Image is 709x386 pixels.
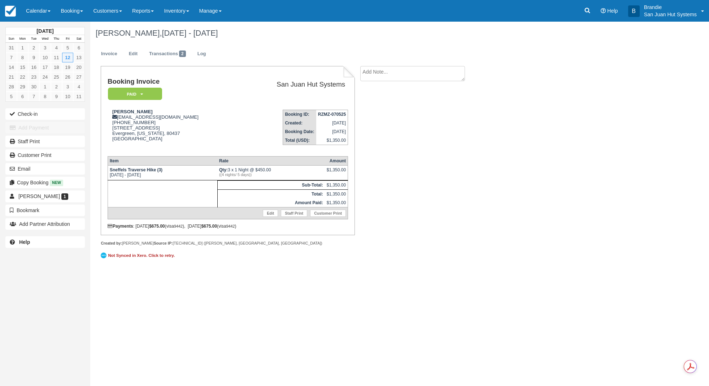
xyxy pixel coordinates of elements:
a: 10 [39,53,51,62]
td: $1,350.00 [325,189,348,198]
a: 27 [73,72,84,82]
a: 25 [51,72,62,82]
p: Brandie [644,4,697,11]
th: Mon [17,35,28,43]
th: Wed [39,35,51,43]
a: Not Synced in Xero. Click to retry. [101,251,177,259]
div: [PERSON_NAME] [TECHNICAL_ID] ([PERSON_NAME], [GEOGRAPHIC_DATA], [GEOGRAPHIC_DATA]) [101,241,354,246]
a: Edit [123,47,143,61]
span: [DATE] - [DATE] [162,28,218,38]
th: Sun [6,35,17,43]
h1: Booking Invoice [108,78,240,85]
a: Staff Print [5,136,85,147]
a: Invoice [96,47,123,61]
th: Item [108,156,217,165]
a: Edit [263,210,278,217]
h1: [PERSON_NAME], [96,29,617,38]
th: Fri [62,35,73,43]
small: 9442 [226,224,235,228]
th: Total (USD): [283,136,316,145]
a: 12 [62,53,73,62]
a: 9 [28,53,39,62]
a: 2 [28,43,39,53]
a: 13 [73,53,84,62]
a: 22 [17,72,28,82]
th: Thu [51,35,62,43]
strong: RZMZ-070525 [318,112,346,117]
th: Created: [283,119,316,127]
th: Sat [73,35,84,43]
a: 3 [62,82,73,92]
strong: Created by: [101,241,122,245]
i: Help [601,8,606,13]
a: 6 [73,43,84,53]
strong: [DATE] [36,28,53,34]
td: [DATE] [316,127,348,136]
span: Help [607,8,618,14]
a: 1 [17,43,28,53]
strong: Payments [108,224,133,229]
p: San Juan Hut Systems [644,11,697,18]
a: Log [192,47,212,61]
a: 16 [28,62,39,72]
a: 17 [39,62,51,72]
th: Rate [217,156,325,165]
img: checkfront-main-nav-mini-logo.png [5,6,16,17]
h2: San Juan Hut Systems [243,81,345,88]
td: $1,350.00 [325,198,348,207]
small: 9442 [174,224,183,228]
td: $1,350.00 [325,180,348,189]
a: 7 [28,92,39,101]
th: Amount [325,156,348,165]
a: 20 [73,62,84,72]
th: Booking Date: [283,127,316,136]
a: 26 [62,72,73,82]
a: 4 [51,43,62,53]
a: Paid [108,87,160,101]
a: 1 [39,82,51,92]
td: 3 x 1 Night @ $450.00 [217,165,325,180]
em: Paid [108,88,162,100]
div: B [628,5,640,17]
a: 29 [17,82,28,92]
button: Check-in [5,108,85,120]
a: 19 [62,62,73,72]
td: $1,350.00 [316,136,348,145]
div: : [DATE] (visa ), [DATE] (visa ) [108,224,348,229]
a: 30 [28,82,39,92]
button: Copy Booking New [5,177,85,188]
strong: $675.00 [201,224,217,229]
button: Email [5,163,85,175]
a: 28 [6,82,17,92]
a: 4 [73,82,84,92]
a: 31 [6,43,17,53]
span: 1 [61,193,68,200]
a: 10 [62,92,73,101]
th: Sub-Total: [217,180,325,189]
a: 8 [39,92,51,101]
a: Customer Print [310,210,346,217]
b: Help [19,239,30,245]
a: 6 [17,92,28,101]
a: 11 [51,53,62,62]
th: Tue [28,35,39,43]
em: ((4 nights/ 5 days)) [219,172,323,177]
th: Amount Paid: [217,198,325,207]
a: 21 [6,72,17,82]
span: [PERSON_NAME] [18,193,60,199]
a: 15 [17,62,28,72]
span: New [50,180,63,186]
a: 11 [73,92,84,101]
strong: [PERSON_NAME] [112,109,153,114]
a: 8 [17,53,28,62]
div: $1,350.00 [327,167,346,178]
a: Help [5,236,85,248]
a: 3 [39,43,51,53]
strong: $675.00 [149,224,165,229]
th: Booking ID: [283,110,316,119]
a: 24 [39,72,51,82]
a: [PERSON_NAME] 1 [5,190,85,202]
span: 2 [179,51,186,57]
a: 14 [6,62,17,72]
strong: Qty [219,167,228,172]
